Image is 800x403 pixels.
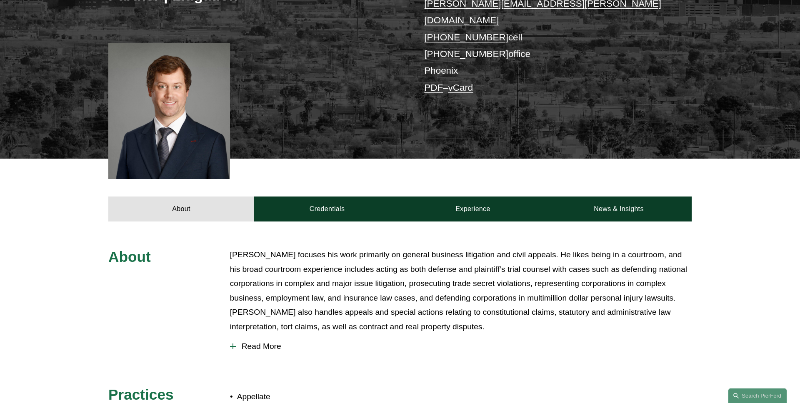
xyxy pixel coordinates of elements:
span: Practices [108,386,174,403]
a: Credentials [254,197,400,221]
span: Read More [236,342,692,351]
a: vCard [448,82,473,93]
a: PDF [424,82,443,93]
a: News & Insights [546,197,692,221]
a: About [108,197,254,221]
a: Search this site [728,388,787,403]
button: Read More [230,336,692,357]
a: [PHONE_NUMBER] [424,49,508,59]
p: [PERSON_NAME] focuses his work primarily on general business litigation and civil appeals. He lik... [230,248,692,334]
a: [PHONE_NUMBER] [424,32,508,42]
span: About [108,249,151,265]
a: Experience [400,197,546,221]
